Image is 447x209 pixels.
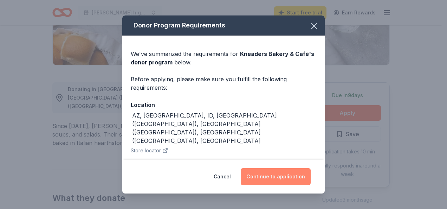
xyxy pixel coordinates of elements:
div: Before applying, please make sure you fulfill the following requirements: [131,75,316,92]
div: Location [131,100,316,109]
div: Donor Program Requirements [122,15,325,36]
button: Cancel [214,168,231,185]
div: We've summarized the requirements for below. [131,50,316,66]
button: Continue to application [241,168,311,185]
div: AZ, [GEOGRAPHIC_DATA], ID, [GEOGRAPHIC_DATA] ([GEOGRAPHIC_DATA]), [GEOGRAPHIC_DATA] ([GEOGRAPHIC_... [132,111,316,145]
button: Store locator [131,146,168,155]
